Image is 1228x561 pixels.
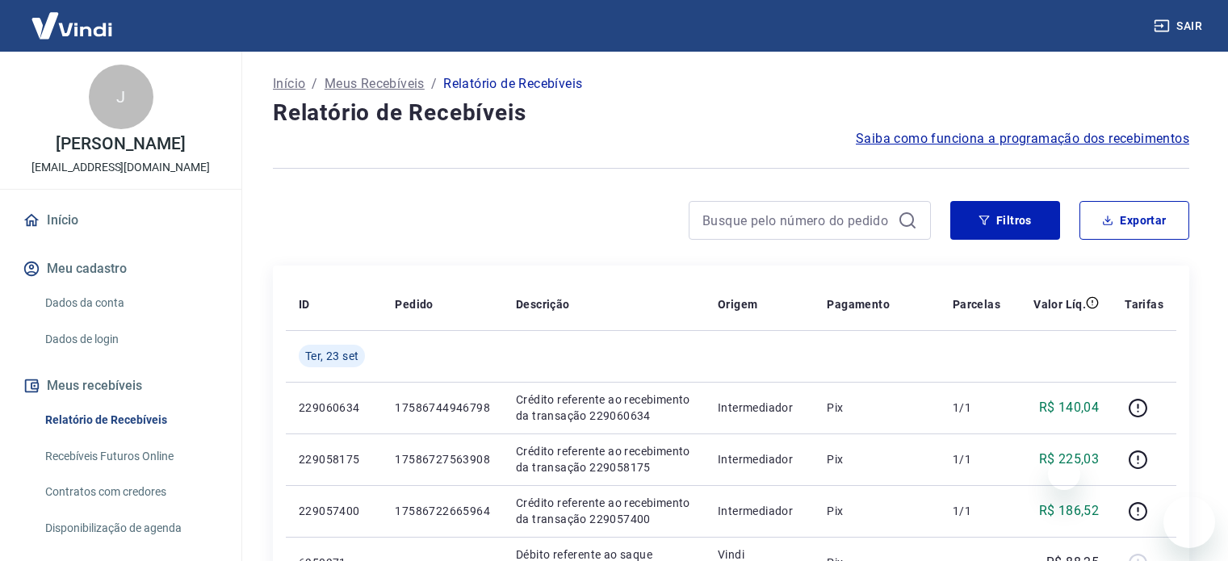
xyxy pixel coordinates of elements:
[39,475,222,509] a: Contratos com credores
[516,495,692,527] p: Crédito referente ao recebimento da transação 229057400
[39,287,222,320] a: Dados da conta
[1048,458,1080,490] iframe: Fechar mensagem
[431,74,437,94] p: /
[827,503,926,519] p: Pix
[950,201,1060,240] button: Filtros
[1150,11,1209,41] button: Sair
[827,296,890,312] p: Pagamento
[305,348,358,364] span: Ter, 23 set
[1125,296,1163,312] p: Tarifas
[1033,296,1086,312] p: Valor Líq.
[19,1,124,50] img: Vindi
[718,296,757,312] p: Origem
[19,203,222,238] a: Início
[299,400,369,416] p: 229060634
[1039,398,1100,417] p: R$ 140,04
[1079,201,1189,240] button: Exportar
[31,159,210,176] p: [EMAIL_ADDRESS][DOMAIN_NAME]
[827,451,926,467] p: Pix
[827,400,926,416] p: Pix
[39,512,222,545] a: Disponibilização de agenda
[718,451,801,467] p: Intermediador
[299,451,369,467] p: 229058175
[953,451,1000,467] p: 1/1
[39,404,222,437] a: Relatório de Recebíveis
[718,503,801,519] p: Intermediador
[395,400,490,416] p: 17586744946798
[56,136,185,153] p: [PERSON_NAME]
[1039,501,1100,521] p: R$ 186,52
[395,451,490,467] p: 17586727563908
[516,296,570,312] p: Descrição
[516,443,692,475] p: Crédito referente ao recebimento da transação 229058175
[702,208,891,232] input: Busque pelo número do pedido
[39,440,222,473] a: Recebíveis Futuros Online
[953,503,1000,519] p: 1/1
[395,503,490,519] p: 17586722665964
[299,503,369,519] p: 229057400
[273,97,1189,129] h4: Relatório de Recebíveis
[443,74,582,94] p: Relatório de Recebíveis
[395,296,433,312] p: Pedido
[312,74,317,94] p: /
[718,400,801,416] p: Intermediador
[39,323,222,356] a: Dados de login
[1163,496,1215,548] iframe: Botão para abrir a janela de mensagens
[89,65,153,129] div: J
[1039,450,1100,469] p: R$ 225,03
[19,251,222,287] button: Meu cadastro
[19,368,222,404] button: Meus recebíveis
[273,74,305,94] a: Início
[299,296,310,312] p: ID
[856,129,1189,149] a: Saiba como funciona a programação dos recebimentos
[325,74,425,94] a: Meus Recebíveis
[516,391,692,424] p: Crédito referente ao recebimento da transação 229060634
[953,296,1000,312] p: Parcelas
[953,400,1000,416] p: 1/1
